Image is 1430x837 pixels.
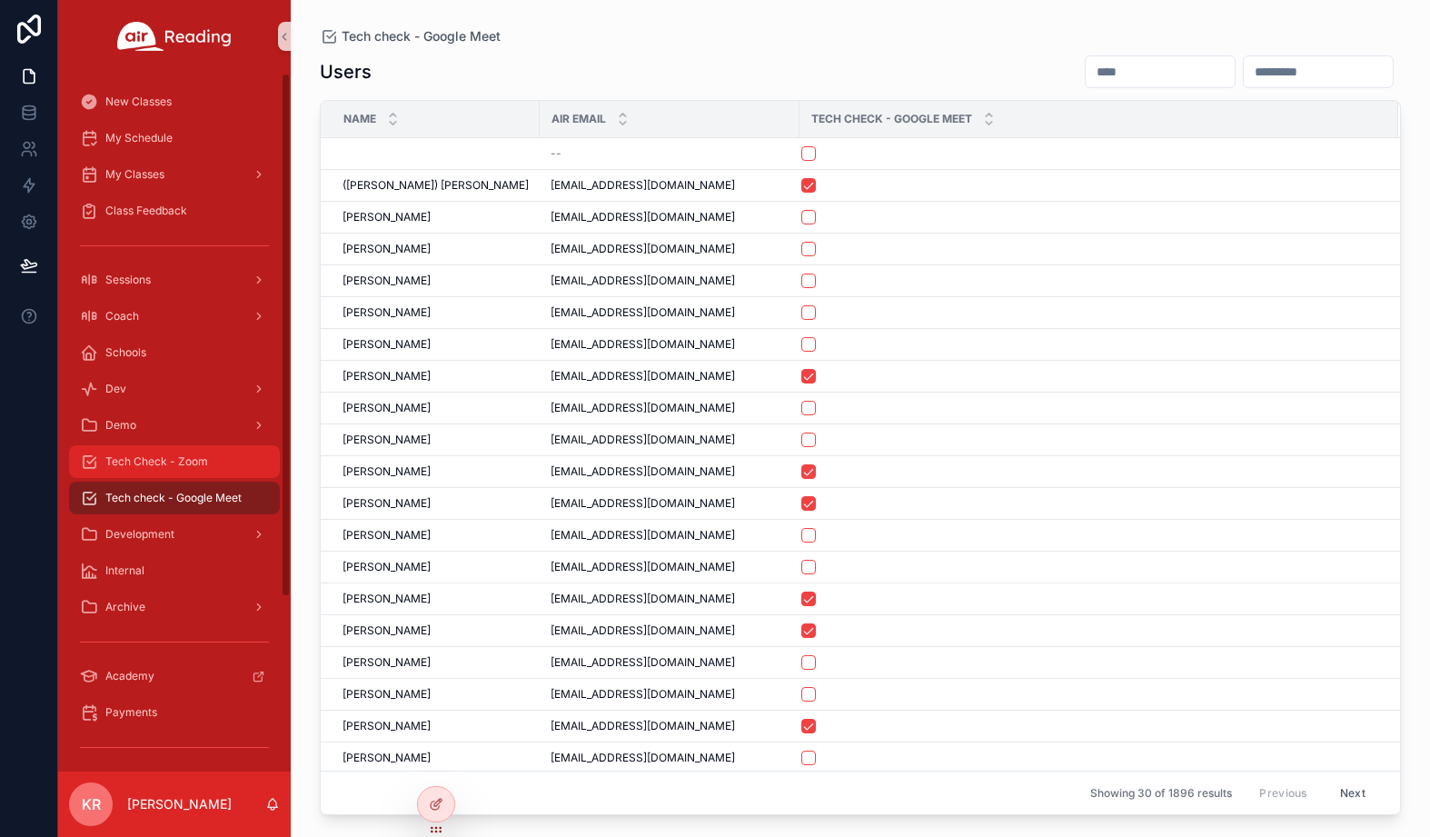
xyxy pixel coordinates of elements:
[551,178,735,193] span: [EMAIL_ADDRESS][DOMAIN_NAME]
[551,369,735,384] span: [EMAIL_ADDRESS][DOMAIN_NAME]
[551,592,735,606] span: [EMAIL_ADDRESS][DOMAIN_NAME]
[69,373,280,405] a: Dev
[105,454,208,469] span: Tech Check - Zoom
[320,59,372,85] h1: Users
[343,337,431,352] span: [PERSON_NAME]
[343,623,431,638] span: [PERSON_NAME]
[105,491,242,505] span: Tech check - Google Meet
[551,655,735,670] span: [EMAIL_ADDRESS][DOMAIN_NAME]
[343,528,431,543] span: [PERSON_NAME]
[69,264,280,296] a: Sessions
[320,27,501,45] a: Tech check - Google Meet
[343,178,529,193] span: ([PERSON_NAME]) [PERSON_NAME]
[551,433,735,447] span: [EMAIL_ADDRESS][DOMAIN_NAME]
[343,592,431,606] span: [PERSON_NAME]
[343,242,431,256] span: [PERSON_NAME]
[105,705,157,720] span: Payments
[551,751,735,765] span: [EMAIL_ADDRESS][DOMAIN_NAME]
[343,751,431,765] span: [PERSON_NAME]
[343,655,431,670] span: [PERSON_NAME]
[58,73,291,772] div: scrollable content
[105,669,154,683] span: Academy
[343,401,431,415] span: [PERSON_NAME]
[551,560,735,574] span: [EMAIL_ADDRESS][DOMAIN_NAME]
[105,309,139,324] span: Coach
[69,336,280,369] a: Schools
[551,496,735,511] span: [EMAIL_ADDRESS][DOMAIN_NAME]
[105,345,146,360] span: Schools
[343,560,431,574] span: [PERSON_NAME]
[343,369,431,384] span: [PERSON_NAME]
[105,563,144,578] span: Internal
[69,409,280,442] a: Demo
[551,242,735,256] span: [EMAIL_ADDRESS][DOMAIN_NAME]
[343,496,431,511] span: [PERSON_NAME]
[343,719,431,733] span: [PERSON_NAME]
[343,433,431,447] span: [PERSON_NAME]
[551,464,735,479] span: [EMAIL_ADDRESS][DOMAIN_NAME]
[69,122,280,154] a: My Schedule
[551,305,735,320] span: [EMAIL_ADDRESS][DOMAIN_NAME]
[69,591,280,623] a: Archive
[69,518,280,551] a: Development
[82,793,101,815] span: KR
[105,600,145,614] span: Archive
[1090,786,1232,801] span: Showing 30 of 1896 results
[69,85,280,118] a: New Classes
[551,337,735,352] span: [EMAIL_ADDRESS][DOMAIN_NAME]
[105,418,136,433] span: Demo
[69,660,280,693] a: Academy
[105,131,173,145] span: My Schedule
[343,210,431,224] span: [PERSON_NAME]
[551,112,606,126] span: Air Email
[811,112,972,126] span: Tech Check - Google Meet
[127,795,232,813] p: [PERSON_NAME]
[69,194,280,227] a: Class Feedback
[69,158,280,191] a: My Classes
[343,687,431,702] span: [PERSON_NAME]
[105,273,151,287] span: Sessions
[105,382,126,396] span: Dev
[343,464,431,479] span: [PERSON_NAME]
[69,445,280,478] a: Tech Check - Zoom
[551,401,735,415] span: [EMAIL_ADDRESS][DOMAIN_NAME]
[69,482,280,514] a: Tech check - Google Meet
[551,623,735,638] span: [EMAIL_ADDRESS][DOMAIN_NAME]
[343,274,431,288] span: [PERSON_NAME]
[551,528,735,543] span: [EMAIL_ADDRESS][DOMAIN_NAME]
[551,687,735,702] span: [EMAIL_ADDRESS][DOMAIN_NAME]
[343,112,376,126] span: Name
[69,554,280,587] a: Internal
[105,527,174,542] span: Development
[551,210,735,224] span: [EMAIL_ADDRESS][DOMAIN_NAME]
[69,696,280,729] a: Payments
[105,167,164,182] span: My Classes
[69,300,280,333] a: Coach
[117,22,232,51] img: App logo
[105,95,172,109] span: New Classes
[343,305,431,320] span: [PERSON_NAME]
[551,719,735,733] span: [EMAIL_ADDRESS][DOMAIN_NAME]
[551,146,561,161] span: --
[105,204,187,218] span: Class Feedback
[342,27,501,45] span: Tech check - Google Meet
[551,274,735,288] span: [EMAIL_ADDRESS][DOMAIN_NAME]
[1327,779,1378,807] button: Next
